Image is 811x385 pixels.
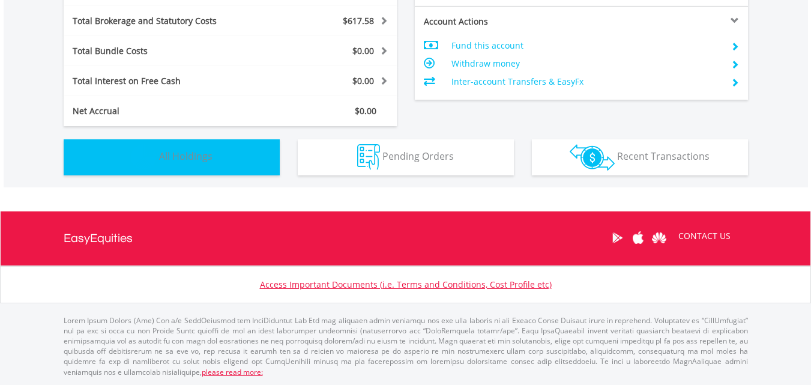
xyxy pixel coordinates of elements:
[298,139,514,175] button: Pending Orders
[628,219,649,256] a: Apple
[607,219,628,256] a: Google Play
[570,144,615,171] img: transactions-zar-wht.png
[451,55,721,73] td: Withdraw money
[352,45,374,56] span: $0.00
[382,150,454,163] span: Pending Orders
[64,315,748,377] p: Lorem Ipsum Dolors (Ame) Con a/e SeddOeiusmod tem InciDiduntut Lab Etd mag aliquaen admin veniamq...
[352,75,374,86] span: $0.00
[131,144,157,170] img: holdings-wht.png
[649,219,670,256] a: Huawei
[451,73,721,91] td: Inter-account Transfers & EasyFx
[64,45,258,57] div: Total Bundle Costs
[415,16,582,28] div: Account Actions
[355,105,376,117] span: $0.00
[532,139,748,175] button: Recent Transactions
[343,15,374,26] span: $617.58
[670,219,739,253] a: CONTACT US
[202,367,263,377] a: please read more:
[64,211,133,265] a: EasyEquities
[159,150,213,163] span: All Holdings
[64,105,258,117] div: Net Accrual
[260,279,552,290] a: Access Important Documents (i.e. Terms and Conditions, Cost Profile etc)
[64,75,258,87] div: Total Interest on Free Cash
[451,37,721,55] td: Fund this account
[617,150,710,163] span: Recent Transactions
[64,15,258,27] div: Total Brokerage and Statutory Costs
[64,139,280,175] button: All Holdings
[357,144,380,170] img: pending_instructions-wht.png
